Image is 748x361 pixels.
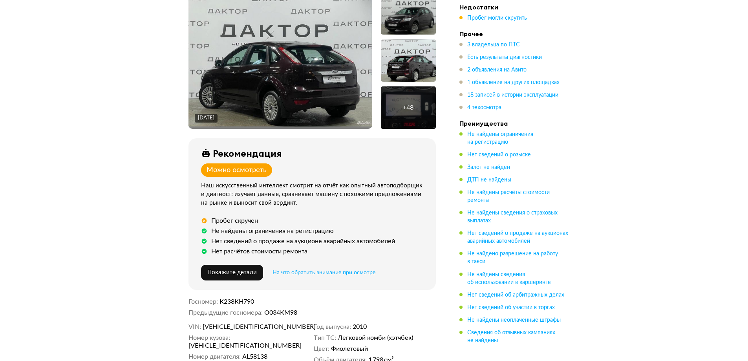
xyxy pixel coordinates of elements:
[264,309,436,317] dd: О034КМ98
[467,330,555,343] span: Сведения об отзывных кампаниях не найдены
[188,353,241,361] dt: Номер двигателя
[467,231,568,244] span: Нет сведений о продаже на аукционах аварийных автомобилей
[467,67,527,73] span: 2 объявления на Авито
[403,104,413,112] div: + 48
[314,323,351,331] dt: Год выпуска
[211,217,258,225] div: Пробег скручен
[211,247,307,255] div: Нет расчётов стоимости ремонта
[314,345,329,353] dt: Цвет
[188,323,201,331] dt: VIN
[467,271,551,285] span: Не найдены сведения об использовании в каршеринге
[353,323,367,331] span: 2010
[242,353,267,361] span: АL58138
[338,334,413,342] span: Легковой комби (хэтчбек)
[201,265,263,280] button: Покажите детали
[467,304,555,310] span: Нет сведений об участии в торгах
[467,152,531,158] span: Нет сведений о розыске
[188,309,263,317] dt: Предыдущие госномера
[198,115,214,122] div: [DATE]
[467,55,542,60] span: Есть результаты диагностики
[188,342,279,350] span: [VEHICLE_IDENTIFICATION_NUMBER]
[201,181,426,207] div: Наш искусственный интеллект смотрит на отчёт как опытный автоподборщик и диагност: изучает данные...
[467,210,558,224] span: Не найдены сведения о страховых выплатах
[213,148,282,159] div: Рекомендация
[211,237,395,245] div: Нет сведений о продаже на аукционе аварийных автомобилей
[459,30,569,38] h4: Прочее
[207,269,257,275] span: Покажите детали
[203,323,293,331] span: [VEHICLE_IDENTIFICATION_NUMBER]
[467,132,533,145] span: Не найдены ограничения на регистрацию
[211,227,334,235] div: Не найдены ограничения на регистрацию
[467,15,527,21] span: Пробег могли скрутить
[188,298,218,306] dt: Госномер
[467,165,510,170] span: Залог не найден
[331,345,368,353] span: Фиолетовый
[314,334,336,342] dt: Тип ТС
[467,251,558,264] span: Не найдено разрешение на работу в такси
[467,105,501,110] span: 4 техосмотра
[467,42,520,48] span: 3 владельца по ПТС
[188,334,230,342] dt: Номер кузова
[219,299,254,305] span: К238КН790
[467,292,564,297] span: Нет сведений об арбитражных делах
[467,190,550,203] span: Не найдены расчёты стоимости ремонта
[467,317,561,323] span: Не найдены неоплаченные штрафы
[272,270,375,275] span: На что обратить внимание при осмотре
[467,80,560,85] span: 1 объявление на других площадках
[467,177,511,183] span: ДТП не найдены
[459,119,569,127] h4: Преимущества
[467,92,558,98] span: 18 записей в истории эксплуатации
[207,166,267,174] div: Можно осмотреть
[459,3,569,11] h4: Недостатки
